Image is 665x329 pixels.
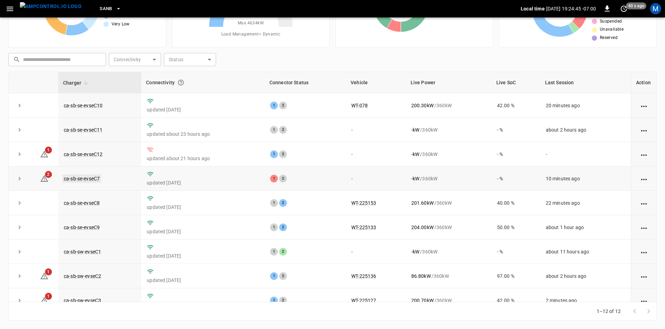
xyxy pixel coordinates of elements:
td: - [346,118,406,142]
a: ca-sb-sw-evseC3 [64,298,101,303]
td: 97.00 % [491,264,540,288]
p: [DATE] 19:24:45 -07:00 [546,5,596,12]
span: Reserved [600,34,618,41]
td: - % [491,142,540,166]
div: action cell options [640,273,648,280]
td: - [346,240,406,264]
div: / 360 kW [411,273,486,280]
div: / 360 kW [411,102,486,109]
div: 2 [279,297,287,304]
p: updated [DATE] [147,301,259,308]
div: / 360 kW [411,151,486,158]
div: 1 [270,175,278,182]
div: 1 [270,150,278,158]
span: 1 [45,147,52,154]
td: about 11 hours ago [540,240,631,264]
div: / 360 kW [411,126,486,133]
a: 1 [40,273,48,279]
th: Live Power [406,72,491,93]
div: 1 [270,126,278,134]
a: WT-225127 [351,298,376,303]
div: action cell options [640,102,648,109]
td: - % [491,166,540,191]
span: 2 [45,171,52,178]
p: 200.30 kW [411,102,434,109]
a: 2 [40,175,48,181]
div: Connectivity [146,76,260,89]
div: 2 [279,175,287,182]
div: profile-icon [650,3,661,14]
button: expand row [14,271,25,281]
span: Unavailable [600,26,624,33]
p: - kW [411,248,419,255]
td: about 2 hours ago [540,264,631,288]
div: action cell options [640,199,648,206]
a: ca-sb-sw-evseC2 [64,273,101,279]
span: Max. 4634 kW [238,20,264,27]
div: action cell options [640,175,648,182]
td: 42.00 % [491,288,540,313]
td: 10 minutes ago [540,166,631,191]
p: updated about 23 hours ago [147,131,259,138]
button: expand row [14,222,25,233]
td: 40.00 % [491,191,540,215]
button: expand row [14,198,25,208]
td: 22 minutes ago [540,191,631,215]
div: 1 [270,224,278,231]
span: SanB [100,5,112,13]
a: ca-sb-se-evseC7 [62,174,101,183]
p: - kW [411,175,419,182]
a: 1 [40,151,48,157]
p: - kW [411,126,419,133]
div: 1 [270,199,278,207]
td: about 2 hours ago [540,118,631,142]
a: 1 [40,297,48,303]
th: Vehicle [346,72,406,93]
div: 1 [270,102,278,109]
th: Connector Status [265,72,346,93]
p: 1–12 of 12 [597,308,621,315]
button: expand row [14,125,25,135]
th: Action [631,72,656,93]
td: - [540,142,631,166]
div: action cell options [640,248,648,255]
div: 2 [279,102,287,109]
p: updated [DATE] [147,277,259,284]
button: expand row [14,295,25,306]
button: set refresh interval [618,3,629,14]
div: 1 [270,248,278,256]
a: WT-225136 [351,273,376,279]
p: updated [DATE] [147,106,259,113]
span: 40 s ago [626,2,647,9]
div: 1 [270,272,278,280]
td: 50.00 % [491,215,540,240]
div: 2 [279,224,287,231]
div: / 360 kW [411,224,486,231]
p: 201.60 kW [411,199,434,206]
p: updated [DATE] [147,204,259,211]
a: ca-sb-se-evseC9 [64,225,100,230]
div: action cell options [640,126,648,133]
div: / 360 kW [411,248,486,255]
div: / 360 kW [411,297,486,304]
p: Local time [521,5,545,12]
p: updated [DATE] [147,252,259,259]
button: Connection between the charger and our software. [175,76,187,89]
a: ca-sb-se-evseC11 [64,127,102,133]
a: WT-225153 [351,200,376,206]
a: ca-sb-sw-evseC1 [64,249,101,254]
span: Very Low [112,21,130,28]
p: updated about 21 hours ago [147,155,259,162]
div: 2 [279,126,287,134]
td: - % [491,240,540,264]
a: WT-225133 [351,225,376,230]
div: action cell options [640,151,648,158]
span: Charger [63,79,90,87]
div: action cell options [640,224,648,231]
a: ca-sb-se-evseC12 [64,151,102,157]
p: updated [DATE] [147,228,259,235]
button: expand row [14,246,25,257]
div: / 360 kW [411,199,486,206]
p: 204.00 kW [411,224,434,231]
div: 2 [279,199,287,207]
